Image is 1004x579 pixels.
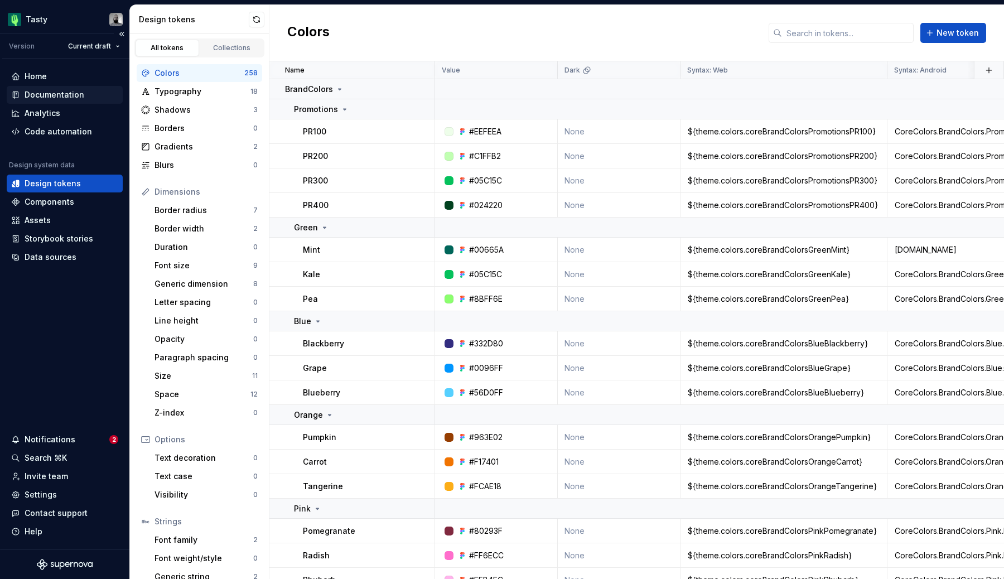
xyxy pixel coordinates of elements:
div: Visibility [155,489,253,500]
a: Border radius7 [150,201,262,219]
a: Opacity0 [150,330,262,348]
div: #05C15C [469,269,502,280]
a: Blurs0 [137,156,262,174]
div: #00665A [469,244,504,255]
div: Dimensions [155,186,258,197]
input: Search in tokens... [782,23,914,43]
p: Kale [303,269,320,280]
div: 11 [252,371,258,380]
div: 0 [253,490,258,499]
div: 9 [253,261,258,270]
a: Supernova Logo [37,559,93,570]
p: Syntax: Android [894,66,947,75]
div: Border width [155,223,253,234]
div: 0 [253,353,258,362]
div: Strings [155,516,258,527]
div: Settings [25,489,57,500]
div: Code automation [25,126,92,137]
div: Collections [204,44,260,52]
img: 5a785b6b-c473-494b-9ba3-bffaf73304c7.png [8,13,21,26]
div: 0 [253,124,258,133]
td: None [558,543,680,568]
button: New token [920,23,986,43]
div: Notifications [25,434,75,445]
div: Border radius [155,205,253,216]
div: Design system data [9,161,75,170]
a: Typography18 [137,83,262,100]
a: Shadows3 [137,101,262,119]
div: Version [9,42,35,51]
a: Duration0 [150,238,262,256]
a: Generic dimension8 [150,275,262,293]
div: Text decoration [155,452,253,464]
span: New token [937,27,979,38]
a: Code automation [7,123,123,141]
a: Space12 [150,385,262,403]
p: Blackberry [303,338,344,349]
div: 2 [253,535,258,544]
button: TastyJulien Riveron [2,7,127,31]
div: #0096FF [469,363,503,374]
a: Font family2 [150,531,262,549]
button: Search ⌘K [7,449,123,467]
a: Settings [7,486,123,504]
a: Gradients2 [137,138,262,156]
div: #963E02 [469,432,503,443]
div: 2 [253,224,258,233]
button: Collapse sidebar [114,26,129,42]
div: 0 [253,554,258,563]
p: Blue [294,316,311,327]
p: Grape [303,363,327,374]
div: Assets [25,215,51,226]
p: Value [442,66,460,75]
div: #56D0FF [469,387,503,398]
div: Help [25,526,42,537]
div: Components [25,196,74,208]
td: None [558,262,680,287]
div: ${theme.colors.coreBrandColorsOrangeCarrot} [681,456,886,467]
div: #8BFF6E [469,293,503,305]
p: Dark [564,66,580,75]
p: Pumpkin [303,432,336,443]
p: Green [294,222,318,233]
p: PR100 [303,126,326,137]
p: BrandColors [285,84,333,95]
p: Orange [294,409,323,421]
div: #332D80 [469,338,503,349]
a: Borders0 [137,119,262,137]
div: #F17401 [469,456,499,467]
p: Name [285,66,305,75]
td: None [558,238,680,262]
button: Contact support [7,504,123,522]
button: Help [7,523,123,541]
div: Opacity [155,334,253,345]
td: None [558,168,680,193]
div: Space [155,389,250,400]
div: Typography [155,86,250,97]
div: Line height [155,315,253,326]
span: 2 [109,435,118,444]
div: #EEFEEA [469,126,501,137]
a: Font weight/style0 [150,549,262,567]
a: Home [7,67,123,85]
p: Radish [303,550,330,561]
div: 0 [253,161,258,170]
div: #80293F [469,525,503,537]
div: 0 [253,335,258,344]
div: All tokens [139,44,195,52]
div: ${theme.colors.coreBrandColorsGreenMint} [681,244,886,255]
div: Analytics [25,108,60,119]
div: 3 [253,105,258,114]
div: ${theme.colors.coreBrandColorsPromotionsPR200} [681,151,886,162]
div: Options [155,434,258,445]
a: Colors258 [137,64,262,82]
div: 8 [253,279,258,288]
div: 0 [253,316,258,325]
div: 0 [253,243,258,252]
p: PR200 [303,151,328,162]
div: #FCAE18 [469,481,501,492]
td: None [558,380,680,405]
div: Home [25,71,47,82]
div: Paragraph spacing [155,352,253,363]
td: None [558,425,680,450]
